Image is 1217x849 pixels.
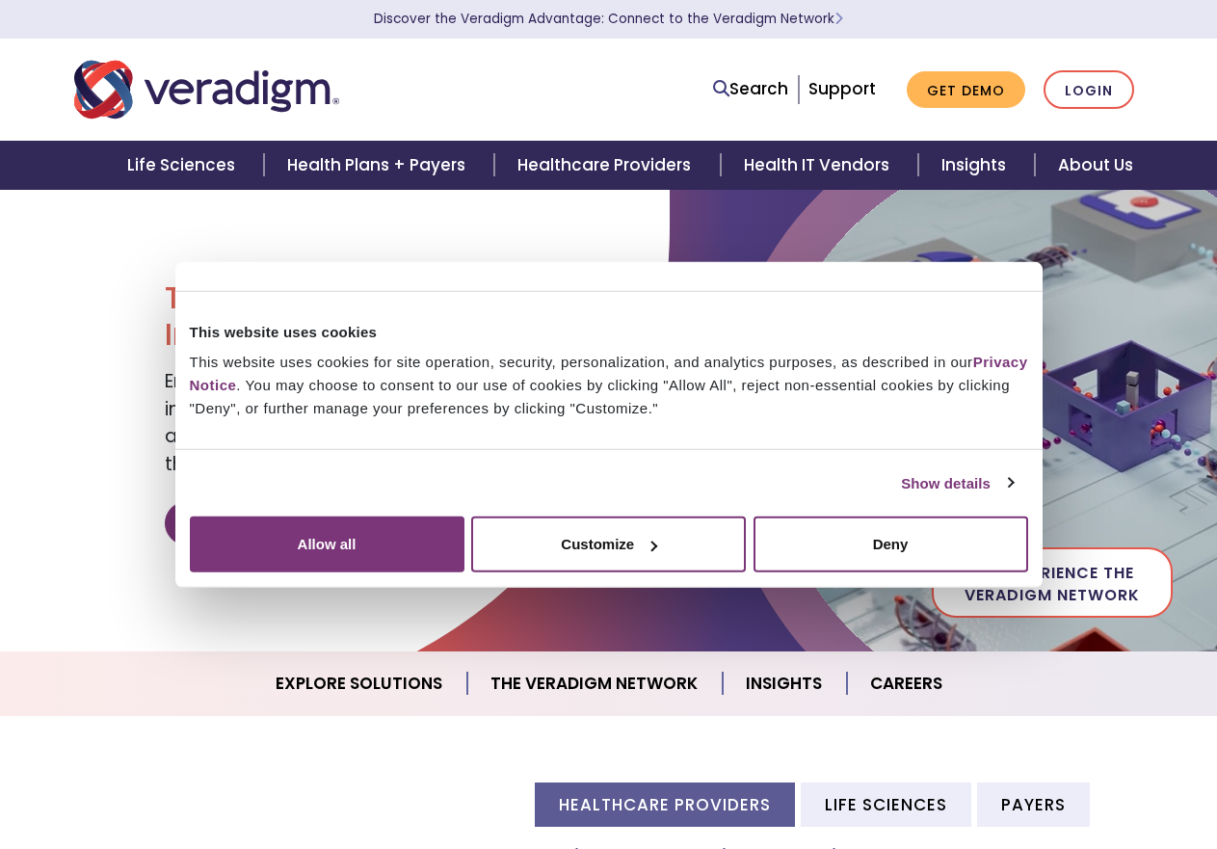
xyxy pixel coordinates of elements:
a: Search [713,76,788,102]
button: Allow all [190,517,464,572]
button: Deny [754,517,1028,572]
img: Veradigm logo [74,58,339,121]
a: Get Demo [907,71,1025,109]
li: Payers [977,783,1090,826]
button: Customize [471,517,746,572]
li: Healthcare Providers [535,783,795,826]
a: Careers [847,659,966,708]
span: Learn More [834,10,843,28]
div: This website uses cookies [190,320,1028,343]
a: Healthcare Providers [494,141,720,190]
div: This website uses cookies for site operation, security, personalization, and analytics purposes, ... [190,351,1028,420]
a: Support [808,77,876,100]
a: About Us [1035,141,1156,190]
li: Life Sciences [801,783,971,826]
a: Explore Solutions [252,659,467,708]
a: Login [1044,70,1134,110]
a: Discover the Veradigm Advantage: Connect to the Veradigm NetworkLearn More [374,10,843,28]
a: Privacy Notice [190,354,1028,393]
a: Insights [723,659,847,708]
a: The Veradigm Network [467,659,723,708]
a: Show details [901,471,1013,494]
a: Life Sciences [104,141,264,190]
h1: Transforming Health, Insightfully® [165,279,594,354]
a: Health Plans + Payers [264,141,494,190]
a: Insights [918,141,1035,190]
a: Health IT Vendors [721,141,918,190]
span: Empowering our clients with trusted data, insights, and solutions to help reduce costs and improv... [165,368,589,477]
a: Discover Veradigm's Value [165,501,463,545]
